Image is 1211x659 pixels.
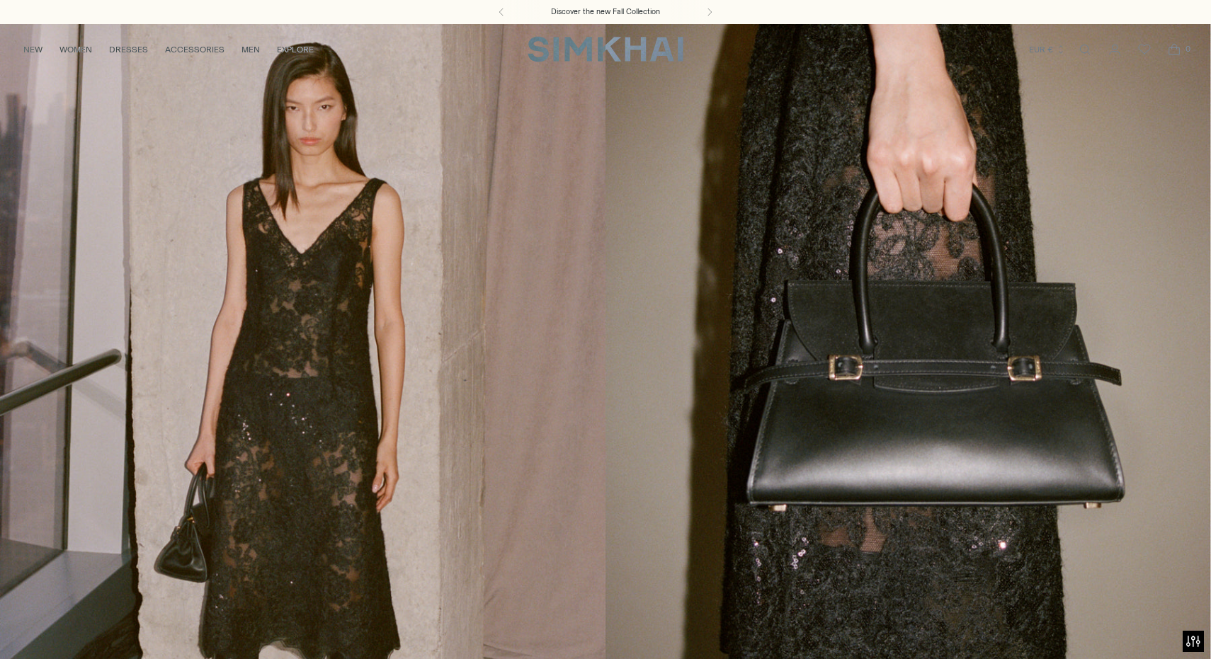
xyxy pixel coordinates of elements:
a: ACCESSORIES [165,34,224,65]
a: SIMKHAI [528,35,683,63]
a: Discover the new Fall Collection [551,6,660,18]
a: Go to the account page [1101,35,1129,64]
a: EXPLORE [277,34,314,65]
a: Open cart modal [1160,35,1188,64]
a: NEW [23,34,42,65]
a: Open search modal [1071,35,1099,64]
a: DRESSES [109,34,148,65]
a: Wishlist [1130,35,1159,64]
a: MEN [241,34,260,65]
button: EUR € [1029,34,1066,65]
a: WOMEN [59,34,92,65]
span: 0 [1181,42,1194,55]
